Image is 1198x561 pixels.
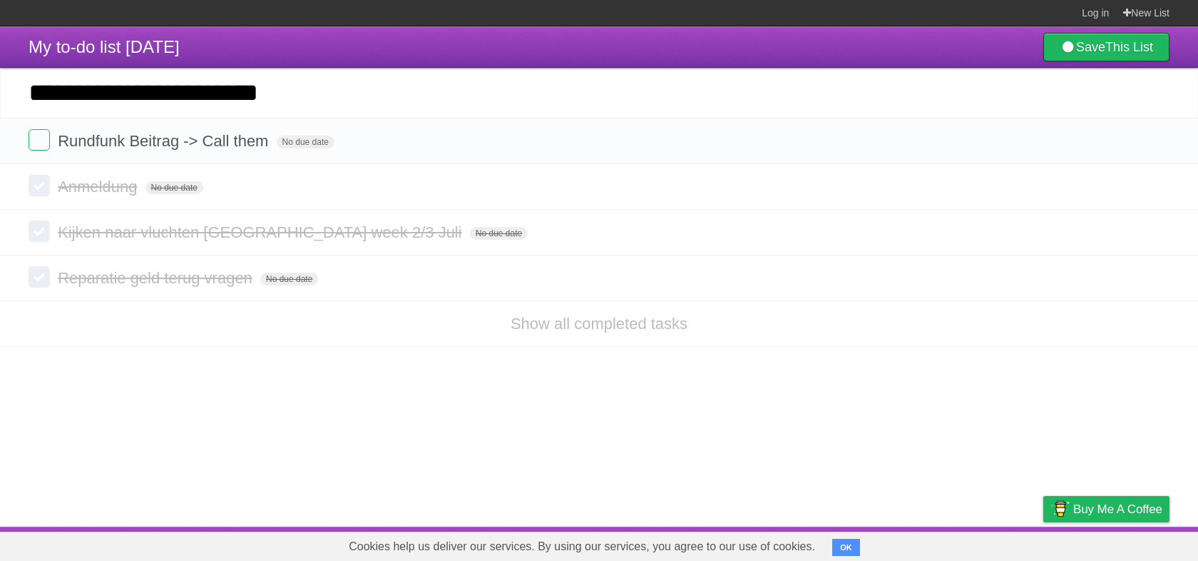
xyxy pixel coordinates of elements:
[260,273,318,285] span: No due date
[470,227,528,240] span: No due date
[29,175,50,196] label: Done
[29,129,50,151] label: Done
[277,136,334,148] span: No due date
[854,530,884,557] a: About
[29,266,50,288] label: Done
[29,37,180,56] span: My to-do list [DATE]
[58,223,466,241] span: Kijken naar vluchten [GEOGRAPHIC_DATA] week 2/3 Juli
[832,539,860,556] button: OK
[58,132,272,150] span: Rundfunk Beitrag -> Call them
[1025,530,1062,557] a: Privacy
[1050,497,1070,521] img: Buy me a coffee
[58,269,256,287] span: Reparatie geld terug vragen
[976,530,1008,557] a: Terms
[29,221,50,242] label: Done
[1105,40,1153,54] b: This List
[1043,33,1169,61] a: SaveThis List
[511,315,687,333] a: Show all completed tasks
[334,532,829,561] span: Cookies help us deliver our services. By using our services, you agree to our use of cookies.
[1043,496,1169,522] a: Buy me a coffee
[1080,530,1169,557] a: Suggest a feature
[901,530,958,557] a: Developers
[58,178,140,196] span: Anmeldung
[1073,497,1162,522] span: Buy me a coffee
[145,181,203,194] span: No due date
